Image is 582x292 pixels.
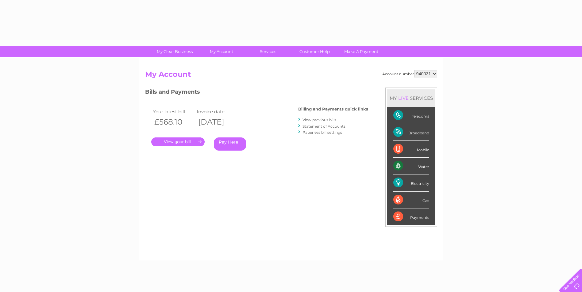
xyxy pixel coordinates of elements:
a: My Clear Business [149,46,200,57]
a: Services [243,46,293,57]
h4: Billing and Payments quick links [298,107,368,111]
div: LIVE [397,95,410,101]
div: Payments [393,208,429,225]
h2: My Account [145,70,437,82]
a: My Account [196,46,247,57]
a: Make A Payment [336,46,387,57]
h3: Bills and Payments [145,88,368,98]
a: Statement of Accounts [303,124,345,129]
div: Electricity [393,174,429,191]
div: Telecoms [393,107,429,124]
div: MY SERVICES [387,89,435,107]
td: Invoice date [195,107,239,116]
a: . [151,137,205,146]
td: Your latest bill [151,107,195,116]
a: Customer Help [289,46,340,57]
th: [DATE] [195,116,239,128]
div: Water [393,158,429,174]
a: Pay Here [214,137,246,151]
a: Paperless bill settings [303,130,342,135]
div: Gas [393,192,429,208]
div: Broadband [393,124,429,141]
th: £568.10 [151,116,195,128]
div: Account number [382,70,437,77]
div: Mobile [393,141,429,158]
a: View previous bills [303,118,336,122]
